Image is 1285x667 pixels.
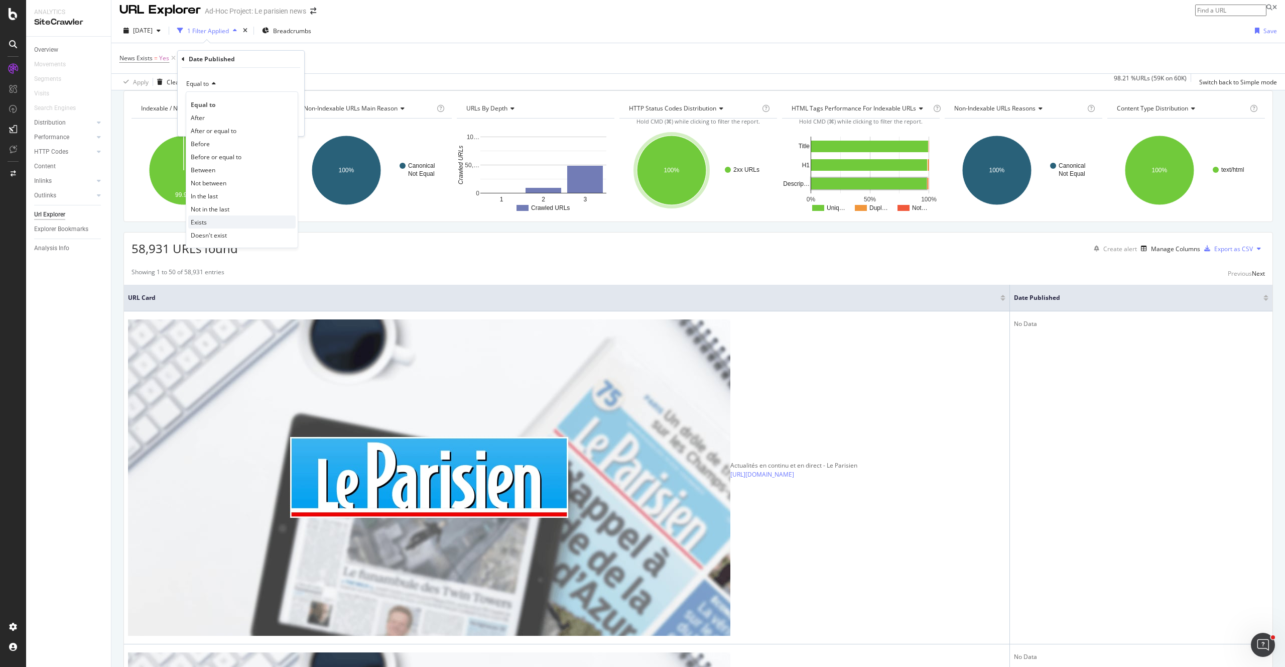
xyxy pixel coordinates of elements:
[1151,167,1167,174] text: 100%
[119,74,149,90] button: Apply
[128,293,998,302] span: URL Card
[1214,245,1253,253] div: Export as CSV
[1014,293,1248,302] span: Date Published
[132,127,289,214] svg: A chart.
[34,190,94,201] a: Outlinks
[1107,127,1265,214] svg: A chart.
[191,192,218,200] span: In the last
[457,146,464,184] text: Crawled URLs
[34,59,76,70] a: Movements
[153,74,182,90] button: Clear
[34,147,68,157] div: HTTP Codes
[730,470,794,479] a: [URL][DOMAIN_NAME]
[664,167,679,174] text: 100%
[1115,100,1248,117] h4: Content Type Distribution
[1263,27,1277,35] div: Save
[159,51,169,65] span: Yes
[864,196,876,203] text: 50%
[133,78,149,86] div: Apply
[191,153,241,161] span: Before or equal to
[191,231,227,240] span: Doesn't exist
[1195,5,1266,16] input: Find a URL
[1014,652,1268,661] div: No Data
[1251,633,1275,657] iframe: Intercom live chat
[191,114,205,122] span: After
[191,205,229,213] span: Not in the last
[294,127,452,214] svg: A chart.
[457,127,614,214] div: A chart.
[629,104,716,113] span: HTTP Status Codes Distribution
[304,104,398,113] span: Non-Indexable URLs Main Reason
[310,8,316,15] div: arrow-right-arrow-left
[782,127,940,214] div: A chart.
[1151,245,1200,253] div: Manage Columns
[989,167,1004,174] text: 100%
[476,190,479,197] text: 0
[119,23,165,39] button: [DATE]
[408,162,435,169] text: Canonical
[1114,74,1187,90] div: 98.21 % URLs ( 59K on 60K )
[464,100,605,117] h4: URLs by Depth
[34,243,104,254] a: Analysis Info
[1059,170,1085,177] text: Not Equal
[273,27,311,35] span: Breadcrumbs
[34,209,65,220] div: Url Explorer
[34,74,61,84] div: Segments
[241,26,249,36] div: times
[34,59,66,70] div: Movements
[191,100,215,109] span: Equal to
[34,45,104,55] a: Overview
[34,74,71,84] a: Segments
[1199,78,1277,86] div: Switch back to Simple mode
[34,88,59,99] a: Visits
[799,143,810,150] text: Title
[467,134,479,141] text: 10…
[500,196,503,203] text: 1
[175,191,192,198] text: 99.9%
[128,319,730,636] img: main image
[531,204,570,211] text: Crawled URLs
[1195,74,1277,90] button: Switch back to Simple mode
[34,176,94,186] a: Inlinks
[730,461,857,470] div: Actualités en continu et en direct - Le Parisien
[783,180,810,187] text: Descrip…
[34,132,94,143] a: Performance
[802,162,810,169] text: H1
[191,166,215,174] span: Between
[921,196,937,203] text: 100%
[34,17,103,28] div: SiteCrawler
[792,104,916,113] span: HTML Tags Performance for Indexable URLs
[133,26,153,35] span: 2025 Aug. 26th
[636,118,760,125] span: Hold CMD (⌘) while clicking to filter the report.
[807,196,816,203] text: 0%
[132,268,224,280] div: Showing 1 to 50 of 58,931 entries
[34,118,94,128] a: Distribution
[1117,104,1188,113] span: Content Type Distribution
[827,204,845,211] text: Uniq…
[189,55,235,63] div: Date Published
[954,104,1036,113] span: Non-Indexable URLs Reasons
[1059,162,1085,169] text: Canonical
[34,161,56,172] div: Content
[790,100,931,117] h4: HTML Tags Performance for Indexable URLs
[119,2,201,19] div: URL Explorer
[191,127,236,135] span: After or equal to
[173,23,241,39] button: 1 Filter Applied
[619,127,777,214] svg: A chart.
[205,6,306,16] div: Ad-Hoc Project: Le parisien news
[912,204,928,211] text: Not…
[34,224,88,235] div: Explorer Bookmarks
[1200,241,1253,257] button: Export as CSV
[34,103,76,114] div: Search Engines
[583,196,587,203] text: 3
[34,132,69,143] div: Performance
[1251,23,1277,39] button: Save
[139,100,279,117] h4: Indexable / Non-Indexable URLs Distribution
[34,8,103,17] div: Analytics
[1090,241,1137,257] button: Create alert
[141,104,264,113] span: Indexable / Non-Indexable URLs distribution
